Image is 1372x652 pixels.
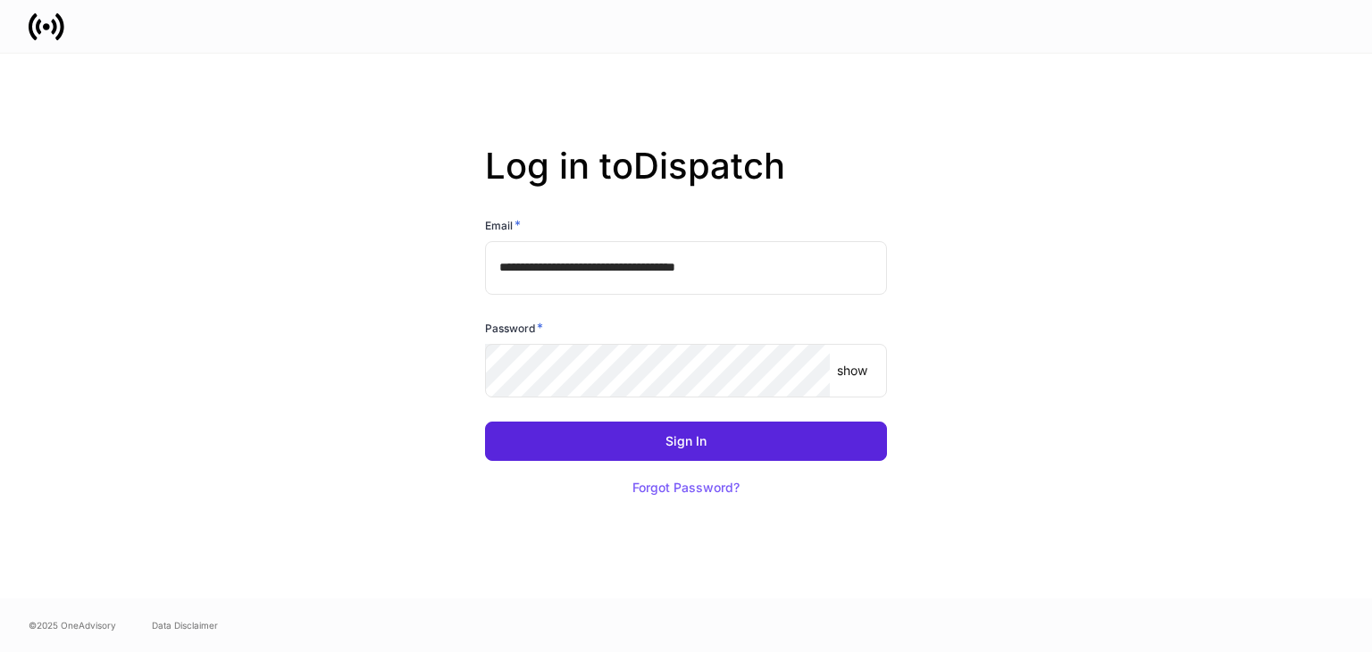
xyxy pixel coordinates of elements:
div: Forgot Password? [632,481,740,494]
div: Sign In [665,435,707,447]
h6: Email [485,216,521,234]
h2: Log in to Dispatch [485,145,887,216]
span: © 2025 OneAdvisory [29,618,116,632]
button: Forgot Password? [610,468,762,507]
a: Data Disclaimer [152,618,218,632]
h6: Password [485,319,543,337]
button: Sign In [485,422,887,461]
p: show [837,362,867,380]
